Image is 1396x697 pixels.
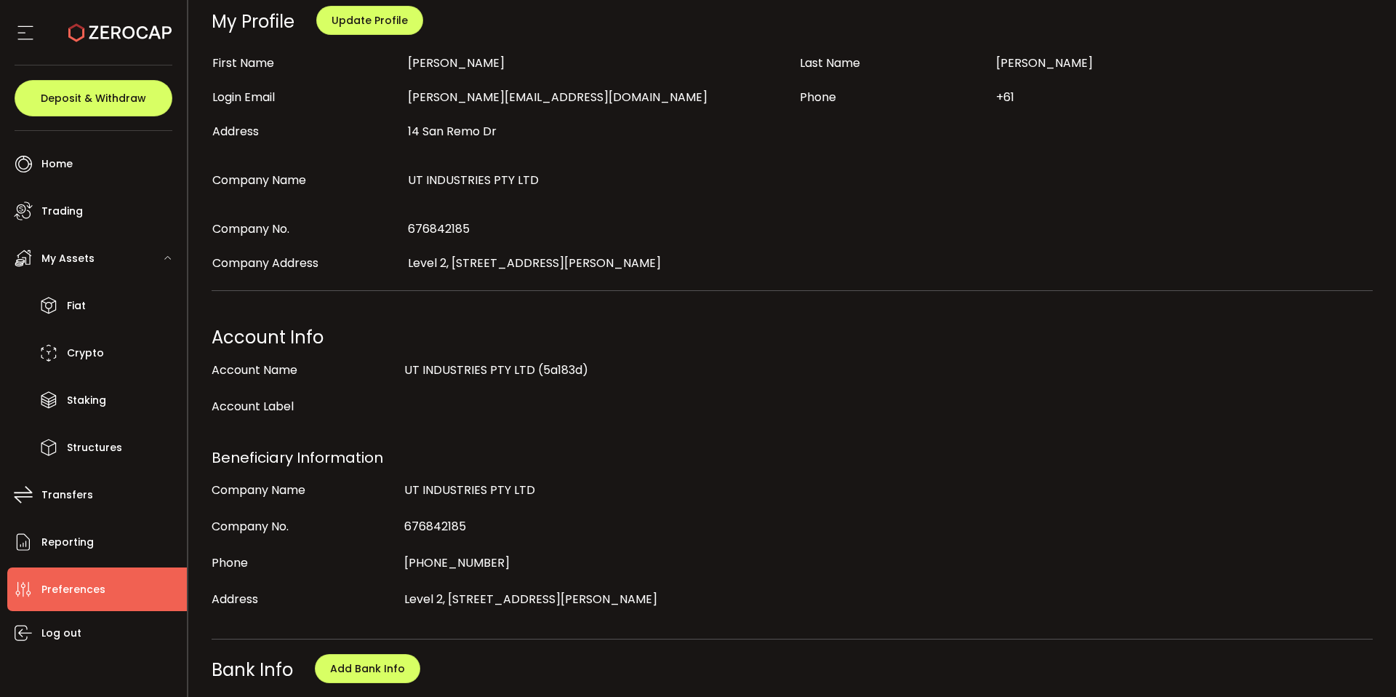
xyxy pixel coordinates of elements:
span: Reporting [41,532,94,553]
div: Account Label [212,392,398,421]
div: Company No. [212,512,398,541]
span: Log out [41,623,81,644]
span: Fiat [67,295,86,316]
span: Structures [67,437,122,458]
div: Account Info [212,323,1373,352]
div: Company Name [212,476,398,505]
span: [PERSON_NAME][EMAIL_ADDRESS][DOMAIN_NAME] [408,89,707,105]
span: Add Bank Info [330,661,405,676]
div: Beneficiary Information [212,443,1373,472]
span: Transfers [41,485,93,506]
span: Last Name [800,55,860,71]
span: UT INDUSTRIES PTY LTD (5a183d) [404,362,588,378]
iframe: Chat Widget [1070,112,1396,697]
button: Add Bank Info [315,654,420,683]
button: Deposit & Withdraw [15,80,172,116]
span: 676842185 [404,518,466,535]
span: UT INDUSTRIES PTY LTD [408,172,539,188]
span: [PHONE_NUMBER] [404,554,510,571]
button: Update Profile [316,6,423,35]
span: Trading [41,201,83,222]
span: Staking [67,390,106,411]
span: Level 2, [STREET_ADDRESS][PERSON_NAME] [408,255,661,271]
span: Bank Info [212,658,293,682]
span: UT INDUSTRIES PTY LTD [404,482,535,498]
span: 676842185 [408,220,470,237]
div: Account Name [212,356,398,385]
div: Phone [212,549,398,578]
span: 14 San Remo Dr [408,123,497,140]
span: Company Address [212,255,318,271]
span: Login Email [212,89,275,105]
span: +61 [996,89,1014,105]
span: Update Profile [332,13,408,28]
span: Deposit & Withdraw [41,93,146,103]
span: Level 2, [STREET_ADDRESS][PERSON_NAME] [404,591,657,608]
span: [PERSON_NAME] [408,55,505,71]
div: Address [212,585,398,614]
span: Company Name [212,172,306,188]
div: My Profile [212,9,294,33]
span: Address [212,123,259,140]
span: First Name [212,55,274,71]
span: Preferences [41,579,105,600]
span: Company No. [212,220,289,237]
span: [PERSON_NAME] [996,55,1093,71]
span: Home [41,154,73,175]
span: Crypto [67,343,104,364]
span: Phone [800,89,836,105]
span: My Assets [41,248,95,269]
